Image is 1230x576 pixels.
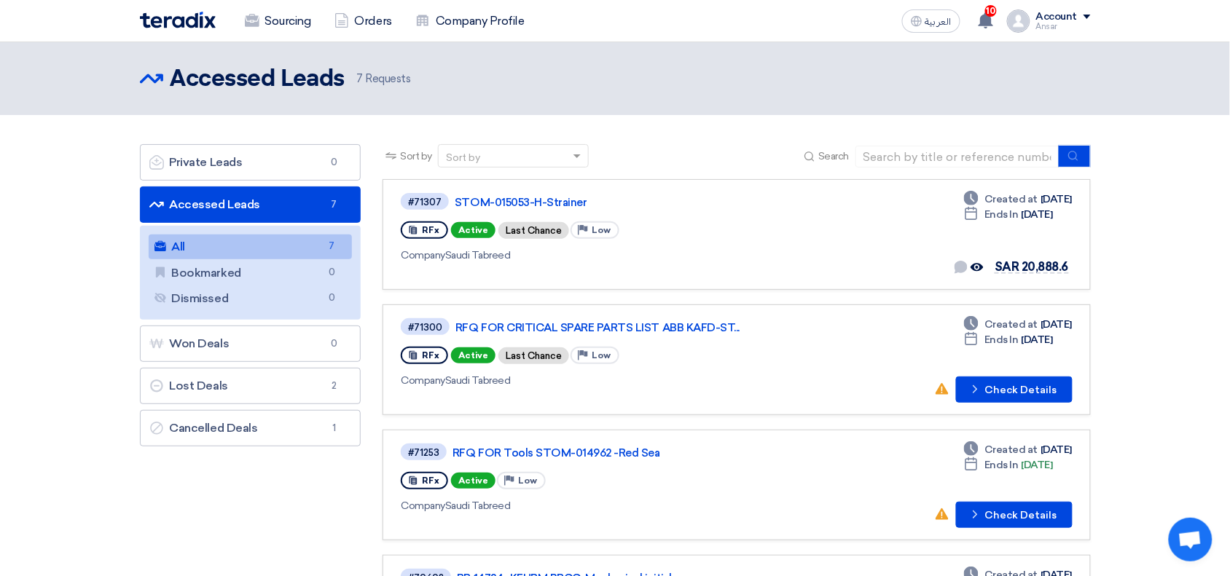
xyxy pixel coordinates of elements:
span: Low [518,476,537,486]
a: Company Profile [404,5,536,37]
div: #71300 [408,323,442,332]
a: RFQ FOR Tools STOM-014962 -Red Sea [453,446,817,459]
input: Search by title or reference number [855,146,1059,167]
img: Teradix logo [140,12,216,28]
button: Check Details [956,376,1073,403]
button: Check Details [956,502,1073,528]
span: 7 [323,239,340,254]
div: Account [1036,11,1078,23]
div: [DATE] [964,192,1072,207]
span: RFx [422,476,439,486]
div: Last Chance [498,347,569,364]
span: 7 [356,72,363,85]
span: Active [451,473,495,489]
span: Ends In [984,332,1019,347]
a: Orders [323,5,404,37]
button: العربية [902,9,960,33]
span: RFx [422,350,439,360]
a: Sourcing [233,5,323,37]
div: Saudi Tabreed [401,248,822,263]
div: [DATE] [964,442,1072,457]
span: Active [451,222,495,238]
span: Search [818,149,849,164]
span: Ends In [984,207,1019,222]
a: Dismissed [149,286,353,311]
img: profile_test.png [1007,9,1030,33]
span: 0 [323,291,340,306]
a: STOM-015053-H-Strainer [455,196,819,209]
div: Open chat [1169,518,1213,561]
h2: Accessed Leads [171,65,345,94]
span: Active [451,347,495,363]
a: Won Deals0 [140,326,361,362]
a: Accessed Leads7 [140,186,361,223]
span: Created at [984,317,1038,332]
div: Saudi Tabreed [401,498,820,513]
div: Saudi Tabreed [401,373,823,388]
div: [DATE] [964,317,1072,332]
span: 1 [325,421,342,435]
div: [DATE] [964,332,1053,347]
span: Low [592,350,611,360]
span: Company [401,249,445,261]
a: Private Leads0 [140,144,361,181]
div: Last Chance [498,222,569,239]
div: Ansar [1036,23,1091,31]
span: RFx [422,225,439,235]
span: Requests [356,71,411,87]
a: Bookmarked [149,261,353,285]
a: All [149,234,353,259]
div: #71307 [408,197,442,207]
span: Ends In [984,457,1019,473]
span: 0 [325,155,342,170]
span: العربية [925,17,952,27]
span: Created at [984,192,1038,207]
div: [DATE] [964,457,1053,473]
a: Lost Deals2 [140,368,361,404]
div: [DATE] [964,207,1053,222]
div: #71253 [408,448,439,457]
span: 10 [985,5,997,17]
a: RFQ FOR CRITICAL SPARE PARTS LIST ABB KAFD-ST... [455,321,820,334]
span: Sort by [400,149,432,164]
div: Sort by [446,150,480,165]
span: 0 [325,336,342,351]
span: Company [401,500,445,512]
span: 7 [325,197,342,212]
a: Cancelled Deals1 [140,410,361,446]
span: 0 [323,265,340,280]
span: 2 [325,379,342,393]
span: SAR 20,888.6 [995,260,1068,274]
span: Created at [984,442,1038,457]
span: Low [592,225,611,235]
span: Company [401,374,445,387]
